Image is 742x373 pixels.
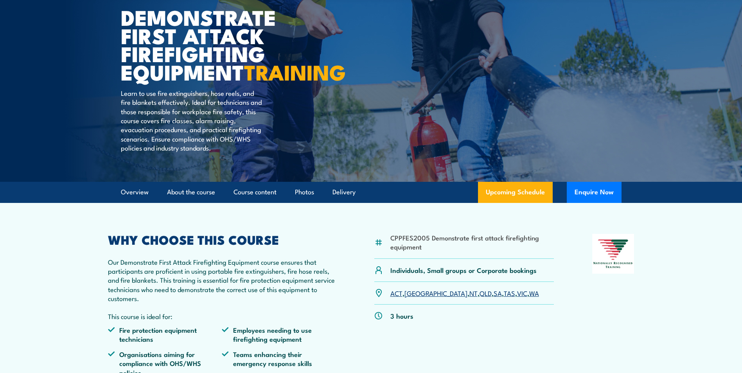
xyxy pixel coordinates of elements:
p: Learn to use fire extinguishers, hose reels, and fire blankets effectively. Ideal for technicians... [121,88,264,152]
button: Enquire Now [567,182,622,203]
li: Employees needing to use firefighting equipment [222,325,336,344]
a: TAS [504,288,515,298]
h1: Demonstrate First Attack Firefighting Equipment [121,8,314,81]
p: 3 hours [390,311,413,320]
a: About the course [167,182,215,203]
strong: TRAINING [244,55,346,88]
h2: WHY CHOOSE THIS COURSE [108,234,336,245]
a: VIC [517,288,527,298]
a: SA [494,288,502,298]
p: This course is ideal for: [108,312,336,321]
a: WA [529,288,539,298]
a: Overview [121,182,149,203]
a: Delivery [332,182,356,203]
li: Fire protection equipment technicians [108,325,222,344]
p: Individuals, Small groups or Corporate bookings [390,265,537,274]
a: Course content [234,182,277,203]
li: CPPFES2005 Demonstrate first attack firefighting equipment [390,233,554,251]
a: Photos [295,182,314,203]
a: QLD [480,288,492,298]
a: ACT [390,288,402,298]
p: , , , , , , , [390,289,539,298]
a: Upcoming Schedule [478,182,553,203]
a: NT [469,288,478,298]
img: Nationally Recognised Training logo. [592,234,634,274]
p: Our Demonstrate First Attack Firefighting Equipment course ensures that participants are proficie... [108,257,336,303]
a: [GEOGRAPHIC_DATA] [404,288,467,298]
